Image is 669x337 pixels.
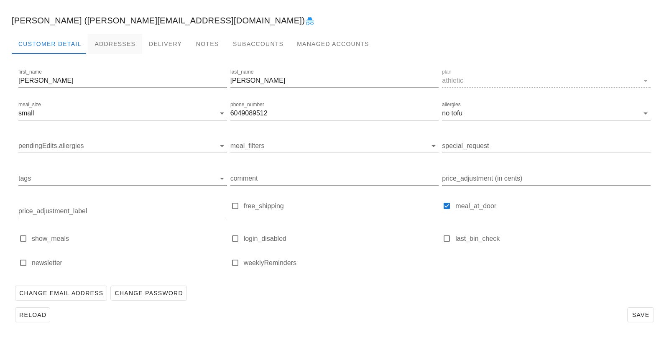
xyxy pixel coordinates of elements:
div: allergiesno tofu [442,107,651,120]
label: last_bin_check [455,235,651,243]
label: allergies [442,102,461,108]
label: meal_size [18,102,41,108]
label: free_shipping [244,202,439,210]
label: login_disabled [244,235,439,243]
div: Addresses [88,34,142,54]
div: pendingEdits.allergies [18,139,227,153]
label: show_meals [32,235,227,243]
span: Save [631,311,650,318]
button: Change Email Address [15,286,107,301]
div: Notes [189,34,226,54]
button: Change Password [110,286,186,301]
div: meal_filters [230,139,439,153]
div: meal_sizesmall [18,107,227,120]
div: no tofu [442,110,462,117]
div: planathletic [442,74,651,87]
label: last_name [230,69,253,75]
div: small [18,110,34,117]
button: Save [627,307,654,322]
label: weeklyReminders [244,259,439,267]
label: newsletter [32,259,227,267]
span: Change Password [114,290,183,296]
span: Reload [19,311,46,318]
label: plan [442,69,452,75]
label: first_name [18,69,42,75]
button: Reload [15,307,50,322]
span: Change Email Address [19,290,103,296]
label: meal_at_door [455,202,651,210]
label: phone_number [230,102,264,108]
div: Delivery [142,34,189,54]
div: [PERSON_NAME] ([PERSON_NAME][EMAIL_ADDRESS][DOMAIN_NAME]) [5,7,664,34]
div: Subaccounts [226,34,290,54]
div: Managed Accounts [290,34,375,54]
div: tags [18,172,227,185]
div: Customer Detail [12,34,88,54]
